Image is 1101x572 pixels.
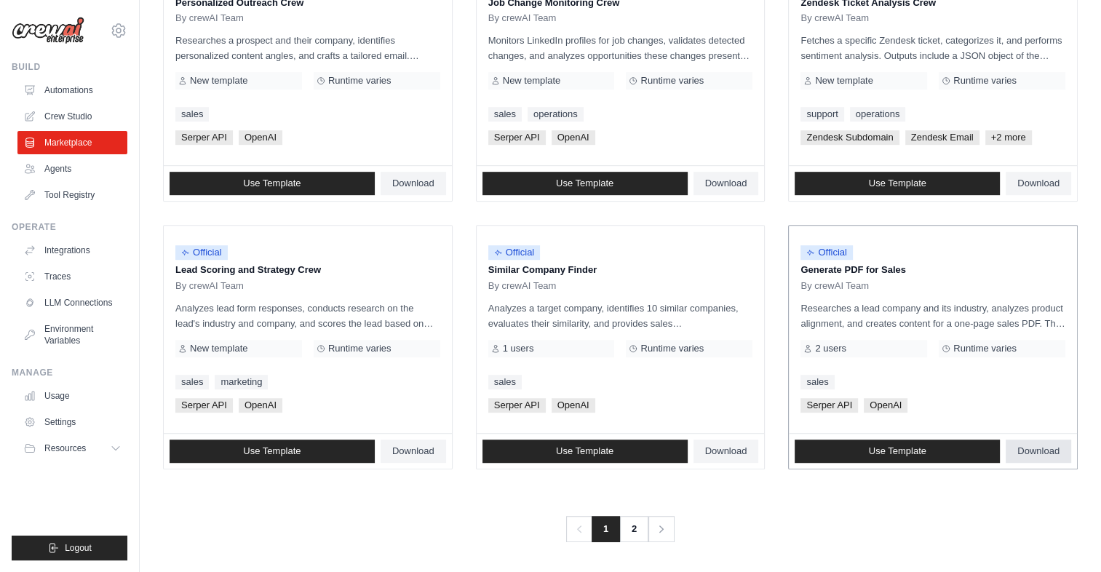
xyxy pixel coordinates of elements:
[953,75,1017,87] span: Runtime varies
[488,301,753,331] p: Analyzes a target company, identifies 10 similar companies, evaluates their similarity, and provi...
[239,398,282,413] span: OpenAI
[503,75,560,87] span: New template
[17,265,127,288] a: Traces
[482,440,688,463] a: Use Template
[800,33,1065,63] p: Fetches a specific Zendesk ticket, categorizes it, and performs sentiment analysis. Outputs inclu...
[552,398,595,413] span: OpenAI
[800,12,869,24] span: By crewAI Team
[488,33,753,63] p: Monitors LinkedIn profiles for job changes, validates detected changes, and analyzes opportunitie...
[1017,178,1060,189] span: Download
[592,516,620,542] span: 1
[392,445,434,457] span: Download
[175,301,440,331] p: Analyzes lead form responses, conducts research on the lead's industry and company, and scores th...
[815,75,873,87] span: New template
[170,172,375,195] a: Use Template
[381,440,446,463] a: Download
[800,375,834,389] a: sales
[190,343,247,354] span: New template
[17,437,127,460] button: Resources
[488,398,546,413] span: Serper API
[800,245,853,260] span: Official
[65,542,92,554] span: Logout
[795,172,1000,195] a: Use Template
[503,343,534,354] span: 1 users
[17,183,127,207] a: Tool Registry
[953,343,1017,354] span: Runtime varies
[1006,172,1071,195] a: Download
[17,79,127,102] a: Automations
[243,178,301,189] span: Use Template
[869,178,926,189] span: Use Template
[392,178,434,189] span: Download
[175,130,233,145] span: Serper API
[705,178,747,189] span: Download
[328,75,391,87] span: Runtime varies
[705,445,747,457] span: Download
[175,107,209,122] a: sales
[619,516,648,542] a: 2
[528,107,584,122] a: operations
[175,375,209,389] a: sales
[556,178,613,189] span: Use Template
[693,172,759,195] a: Download
[488,263,753,277] p: Similar Company Finder
[17,410,127,434] a: Settings
[800,130,899,145] span: Zendesk Subdomain
[170,440,375,463] a: Use Template
[488,245,541,260] span: Official
[17,239,127,262] a: Integrations
[12,367,127,378] div: Manage
[175,12,244,24] span: By crewAI Team
[482,172,688,195] a: Use Template
[850,107,906,122] a: operations
[243,445,301,457] span: Use Template
[815,343,846,354] span: 2 users
[556,445,613,457] span: Use Template
[190,75,247,87] span: New template
[17,317,127,352] a: Environment Variables
[12,221,127,233] div: Operate
[12,17,84,44] img: Logo
[17,384,127,408] a: Usage
[175,245,228,260] span: Official
[488,280,557,292] span: By crewAI Team
[905,130,979,145] span: Zendesk Email
[381,172,446,195] a: Download
[488,375,522,389] a: sales
[1006,440,1071,463] a: Download
[488,12,557,24] span: By crewAI Team
[17,105,127,128] a: Crew Studio
[12,61,127,73] div: Build
[17,157,127,180] a: Agents
[640,343,704,354] span: Runtime varies
[640,75,704,87] span: Runtime varies
[800,398,858,413] span: Serper API
[175,398,233,413] span: Serper API
[795,440,1000,463] a: Use Template
[175,33,440,63] p: Researches a prospect and their company, identifies personalized content angles, and crafts a tai...
[488,107,522,122] a: sales
[17,291,127,314] a: LLM Connections
[488,130,546,145] span: Serper API
[693,440,759,463] a: Download
[864,398,907,413] span: OpenAI
[800,263,1065,277] p: Generate PDF for Sales
[12,536,127,560] button: Logout
[239,130,282,145] span: OpenAI
[328,343,391,354] span: Runtime varies
[566,516,675,542] nav: Pagination
[552,130,595,145] span: OpenAI
[800,301,1065,331] p: Researches a lead company and its industry, analyzes product alignment, and creates content for a...
[175,263,440,277] p: Lead Scoring and Strategy Crew
[175,280,244,292] span: By crewAI Team
[215,375,268,389] a: marketing
[1017,445,1060,457] span: Download
[985,130,1032,145] span: +2 more
[17,131,127,154] a: Marketplace
[44,442,86,454] span: Resources
[800,107,843,122] a: support
[800,280,869,292] span: By crewAI Team
[869,445,926,457] span: Use Template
